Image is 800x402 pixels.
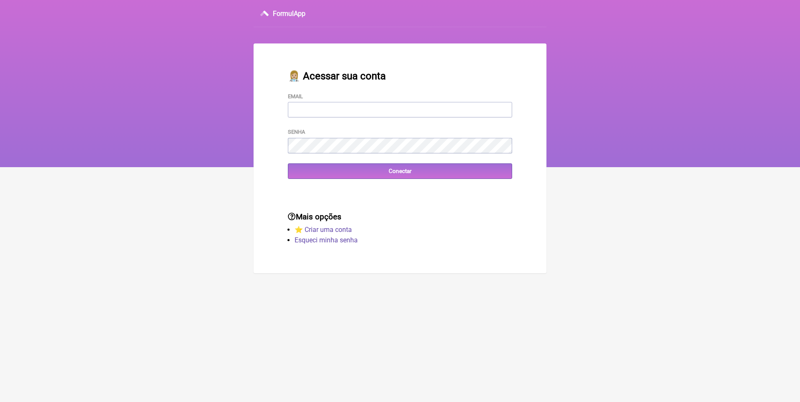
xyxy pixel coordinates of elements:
[288,163,512,179] input: Conectar
[295,226,352,234] a: ⭐️ Criar uma conta
[288,212,512,221] h3: Mais opções
[273,10,305,18] h3: FormulApp
[295,236,358,244] a: Esqueci minha senha
[288,70,512,82] h2: 👩🏼‍⚕️ Acessar sua conta
[288,93,303,99] label: Email
[288,129,305,135] label: Senha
